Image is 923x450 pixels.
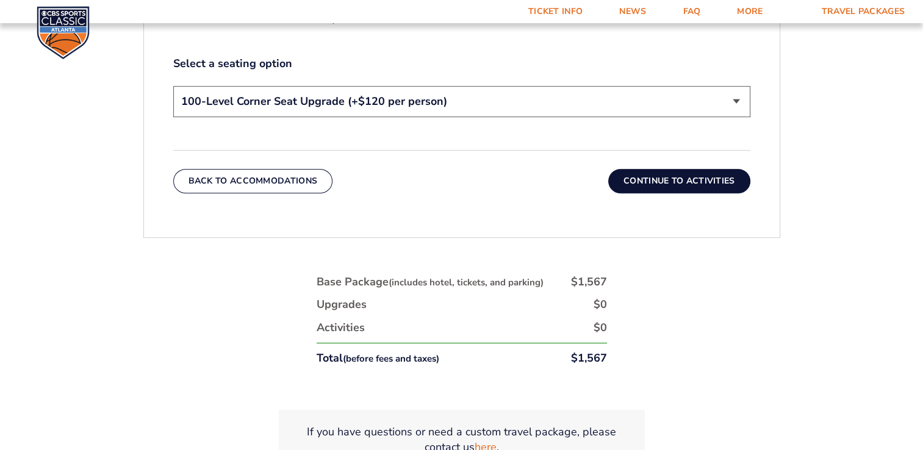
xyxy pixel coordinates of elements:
div: $1,567 [571,274,607,290]
div: Base Package [317,274,544,290]
div: $0 [594,320,607,335]
small: (before fees and taxes) [343,352,439,365]
img: CBS Sports Classic [37,6,90,59]
label: Select a seating option [173,56,750,71]
div: Total [317,351,439,366]
div: Upgrades [317,297,367,312]
div: $1,567 [571,351,607,366]
button: Back To Accommodations [173,169,333,193]
div: $0 [594,297,607,312]
button: Continue To Activities [608,169,750,193]
small: (includes hotel, tickets, and parking) [389,276,544,288]
div: Activities [317,320,365,335]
